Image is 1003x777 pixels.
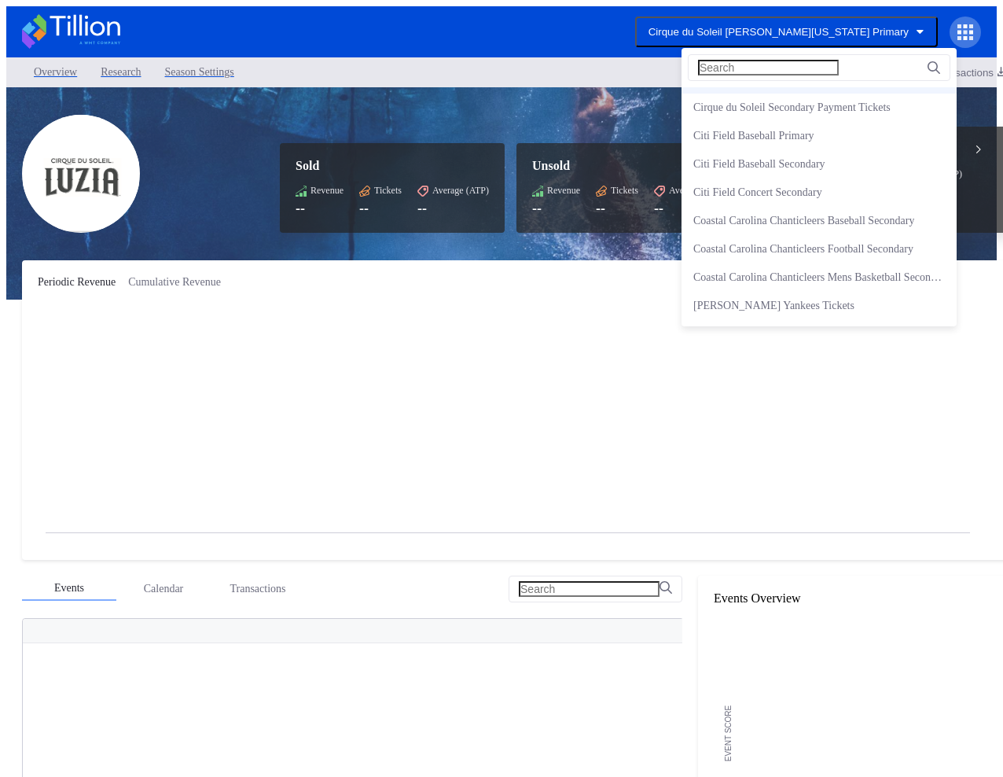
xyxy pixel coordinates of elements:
[698,60,839,75] input: Search
[693,130,814,142] div: Citi Field Baseball Primary
[693,101,891,114] div: Cirque du Soleil Secondary Payment Tickets
[693,158,825,171] div: Citi Field Baseball Secondary
[693,243,913,256] div: Coastal Carolina Chanticleers Football Secondary
[693,215,914,227] div: Coastal Carolina Chanticleers Baseball Secondary
[693,271,945,284] div: Coastal Carolina Chanticleers Mens Basketball Secondary
[693,186,822,199] div: Citi Field Concert Secondary
[693,300,854,312] div: [PERSON_NAME] Yankees Tickets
